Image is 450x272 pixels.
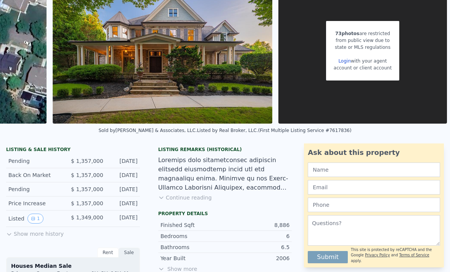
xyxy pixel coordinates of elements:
div: Houses Median Sale [11,262,135,270]
span: with your agent [351,58,387,64]
input: Email [308,180,440,195]
input: Name [308,163,440,177]
div: 6 [225,232,289,240]
div: Rent [97,248,119,258]
div: Bathrooms [161,243,225,251]
div: This site is protected by reCAPTCHA and the Google and apply. [351,247,440,264]
div: are restricted [334,30,392,37]
div: Finished Sqft [161,221,225,229]
div: Pending [8,185,65,193]
button: Submit [308,251,348,263]
div: LISTING & SALE HISTORY [6,146,140,154]
div: Listed by Real Broker, LLC. (First Multiple Listing Service #7617836) [197,128,351,133]
div: Price Increase [8,200,65,207]
div: account or client account [334,64,392,71]
div: [DATE] [109,171,138,179]
div: 8,886 [225,221,289,229]
div: Listed [8,214,65,224]
div: Sale [119,248,140,258]
input: Phone [308,198,440,212]
div: [DATE] [109,185,138,193]
div: Ask about this property [308,147,440,158]
div: Back On Market [8,171,65,179]
a: Terms of Service [399,253,429,257]
div: Sold by [PERSON_NAME] & Associates, LLC . [98,128,197,133]
div: from public view due to [334,37,392,44]
div: Bedrooms [161,232,225,240]
div: Year Built [161,254,225,262]
a: Privacy Policy [365,253,390,257]
div: 2006 [225,254,289,262]
span: 73 photos [335,31,359,36]
div: 6.5 [225,243,289,251]
div: Loremips dolo sitametconsec adipiscin elitsedd eiusmodtemp incid utl etd magnaaliqu enima. Minimv... [158,156,292,192]
div: [DATE] [109,214,138,224]
span: $ 1,349,000 [71,214,103,220]
button: View historical data [27,214,43,224]
div: Listing Remarks (Historical) [158,146,292,153]
span: $ 1,357,000 [71,172,103,178]
button: Show more history [6,227,64,238]
span: $ 1,357,000 [71,200,103,206]
span: $ 1,357,000 [71,186,103,192]
div: [DATE] [109,157,138,165]
div: state or MLS regulations [334,44,392,51]
button: Continue reading [158,194,212,201]
a: Login [338,58,350,64]
div: Pending [8,157,65,165]
span: $ 1,357,000 [71,158,103,164]
div: Property details [158,211,292,217]
div: [DATE] [109,200,138,207]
